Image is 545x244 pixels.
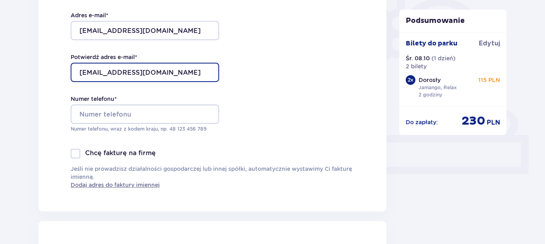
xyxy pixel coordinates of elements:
[71,95,117,103] label: Numer telefonu *
[406,62,427,70] p: 2 bilety
[406,54,430,62] p: Śr. 08.10
[419,84,457,91] p: Jamango, Relax
[406,75,415,85] div: 2 x
[85,149,156,158] p: Chcę fakturę na firmę
[71,63,219,82] input: Potwierdź adres e-mail
[71,125,219,133] p: Numer telefonu, wraz z kodem kraju, np. 48 ​123 ​456 ​789
[462,113,485,129] span: 230
[71,21,219,40] input: Adres e-mail
[431,54,456,62] p: ( 1 dzień )
[71,165,354,189] p: Jeśli nie prowadzisz działalności gospodarczej lub innej spółki, automatycznie wystawimy Ci faktu...
[399,16,507,26] p: Podsumowanie
[419,76,441,84] p: Dorosły
[71,181,160,189] a: Dodaj adres do faktury imiennej
[406,39,458,48] p: Bilety do parku
[71,105,219,124] input: Numer telefonu
[487,118,500,127] span: PLN
[71,53,137,61] label: Potwierdź adres e-mail *
[406,118,438,126] p: Do zapłaty :
[71,11,108,19] label: Adres e-mail *
[479,39,500,48] span: Edytuj
[419,91,442,98] p: 2 godziny
[478,76,500,84] p: 115 PLN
